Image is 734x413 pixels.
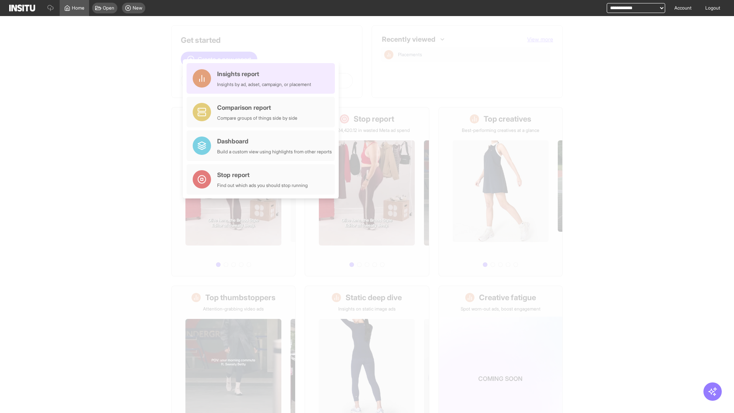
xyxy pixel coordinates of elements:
[217,149,332,155] div: Build a custom view using highlights from other reports
[217,69,311,78] div: Insights report
[9,5,35,11] img: Logo
[217,103,297,112] div: Comparison report
[217,115,297,121] div: Compare groups of things side by side
[217,81,311,88] div: Insights by ad, adset, campaign, or placement
[217,137,332,146] div: Dashboard
[103,5,114,11] span: Open
[217,170,308,179] div: Stop report
[72,5,84,11] span: Home
[217,182,308,189] div: Find out which ads you should stop running
[133,5,142,11] span: New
